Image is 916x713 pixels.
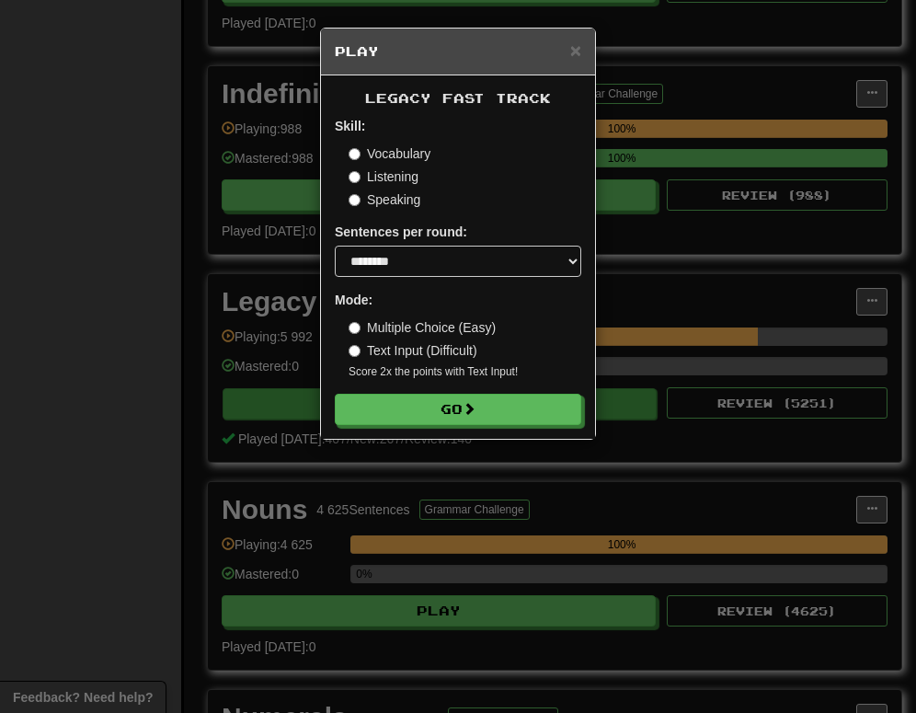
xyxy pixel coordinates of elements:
[570,40,581,60] button: Close
[349,190,420,209] label: Speaking
[349,318,496,337] label: Multiple Choice (Easy)
[365,90,551,106] span: Legacy Fast Track
[349,171,361,183] input: Listening
[335,119,365,133] strong: Skill:
[335,394,581,425] button: Go
[335,293,372,307] strong: Mode:
[349,167,418,186] label: Listening
[335,42,581,61] h5: Play
[349,148,361,160] input: Vocabulary
[335,223,467,241] label: Sentences per round:
[349,322,361,334] input: Multiple Choice (Easy)
[349,345,361,357] input: Text Input (Difficult)
[349,194,361,206] input: Speaking
[349,341,477,360] label: Text Input (Difficult)
[349,144,430,163] label: Vocabulary
[349,364,581,380] small: Score 2x the points with Text Input !
[570,40,581,61] span: ×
